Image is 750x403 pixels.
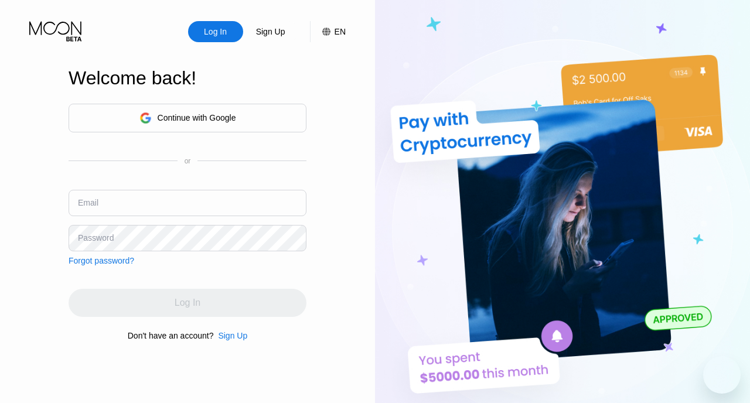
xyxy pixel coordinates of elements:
[69,256,134,265] div: Forgot password?
[703,356,741,394] iframe: Button to launch messaging window
[335,27,346,36] div: EN
[69,104,306,132] div: Continue with Google
[128,331,214,340] div: Don't have an account?
[158,113,236,122] div: Continue with Google
[188,21,243,42] div: Log In
[255,26,287,37] div: Sign Up
[185,157,191,165] div: or
[78,198,98,207] div: Email
[69,67,306,89] div: Welcome back!
[243,21,298,42] div: Sign Up
[310,21,346,42] div: EN
[203,26,228,37] div: Log In
[78,233,114,243] div: Password
[213,331,247,340] div: Sign Up
[218,331,247,340] div: Sign Up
